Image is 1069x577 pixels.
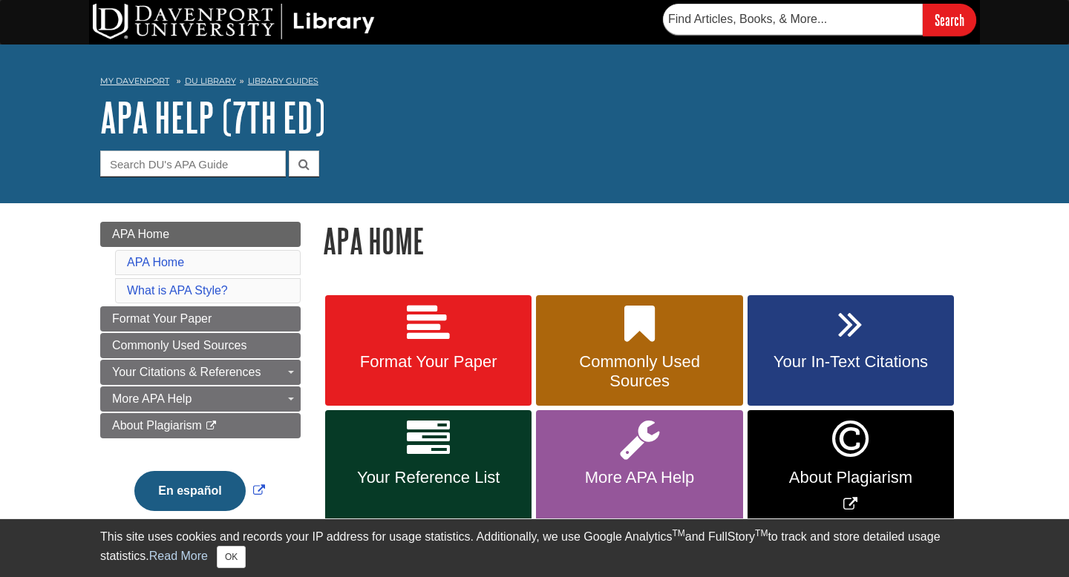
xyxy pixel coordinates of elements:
sup: TM [672,528,684,538]
a: My Davenport [100,75,169,88]
a: Your In-Text Citations [748,295,954,406]
i: This link opens in a new window [205,421,218,431]
span: About Plagiarism [112,419,202,432]
a: Format Your Paper [325,295,532,406]
button: En español [134,471,245,511]
a: APA Home [127,256,184,268]
a: APA Home [100,222,301,247]
span: Commonly Used Sources [547,352,731,391]
nav: breadcrumb [100,71,969,95]
a: Your Reference List [325,410,532,524]
form: Searches DU Library's articles, books, and more [663,4,976,36]
button: Close [217,546,246,568]
div: Guide Page Menu [100,222,301,536]
input: Find Articles, Books, & More... [663,4,923,35]
span: Your Reference List [336,468,520,487]
input: Search [923,4,976,36]
span: More APA Help [547,468,731,487]
a: Commonly Used Sources [536,295,742,406]
h1: APA Home [323,222,969,260]
a: Link opens in new window [748,410,954,524]
a: Link opens in new window [131,484,268,497]
span: APA Home [112,228,169,240]
sup: TM [755,528,768,538]
span: Format Your Paper [336,352,520,372]
span: Format Your Paper [112,312,212,325]
a: More APA Help [100,386,301,412]
img: DU Library [93,4,375,39]
input: Search DU's APA Guide [100,151,286,177]
a: Your Citations & References [100,360,301,385]
a: APA Help (7th Ed) [100,94,325,140]
span: Your Citations & References [112,366,261,378]
a: Library Guides [248,76,318,86]
a: About Plagiarism [100,413,301,438]
span: Commonly Used Sources [112,339,246,352]
span: Your In-Text Citations [759,352,943,372]
a: Read More [149,550,208,562]
a: What is APA Style? [127,284,228,297]
div: This site uses cookies and records your IP address for usage statistics. Additionally, we use Goo... [100,528,969,568]
span: About Plagiarism [759,468,943,487]
a: Commonly Used Sources [100,333,301,358]
a: More APA Help [536,410,742,524]
a: DU Library [185,76,236,86]
span: More APA Help [112,392,192,405]
a: Format Your Paper [100,306,301,332]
